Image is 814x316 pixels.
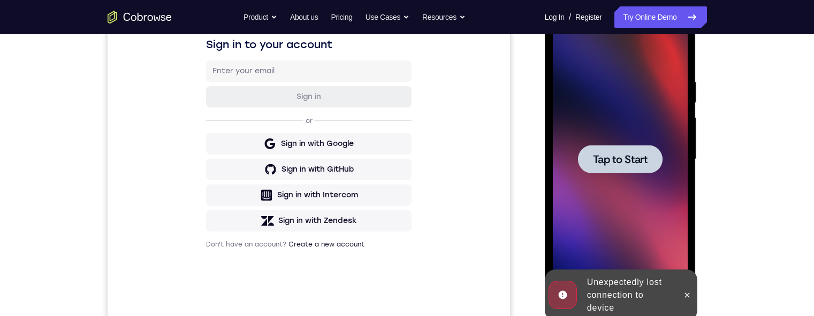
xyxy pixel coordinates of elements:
[575,6,602,28] a: Register
[98,169,304,191] button: Sign in with Google
[98,276,304,285] p: Don't have an account?
[98,246,304,268] button: Sign in with Zendesk
[108,11,172,24] a: Go to the home page
[181,277,257,284] a: Create a new account
[173,175,246,186] div: Sign in with Google
[171,252,249,263] div: Sign in with Zendesk
[569,11,571,24] span: /
[98,195,304,217] button: Sign in with GitHub
[614,6,706,28] a: Try Online Demo
[48,152,103,163] span: Tap to Start
[170,226,250,237] div: Sign in with Intercom
[196,153,207,161] p: or
[244,6,277,28] button: Product
[366,6,409,28] button: Use Cases
[422,6,466,28] button: Resources
[33,143,118,172] button: Tap to Start
[174,201,246,211] div: Sign in with GitHub
[545,6,565,28] a: Log In
[331,6,352,28] a: Pricing
[290,6,318,28] a: About us
[98,221,304,242] button: Sign in with Intercom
